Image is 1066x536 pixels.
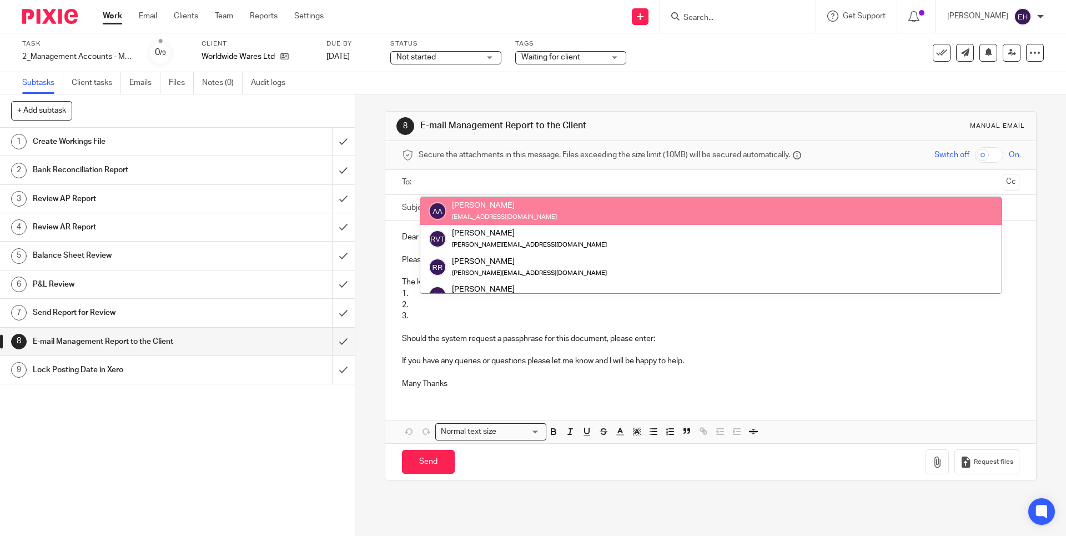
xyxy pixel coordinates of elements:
[11,248,27,264] div: 5
[251,72,294,94] a: Audit logs
[11,163,27,178] div: 2
[402,333,1019,344] p: Should the system request a passphrase for this document, please enter:
[452,242,607,248] small: [PERSON_NAME][EMAIL_ADDRESS][DOMAIN_NAME]
[390,39,501,48] label: Status
[1009,149,1019,161] span: On
[33,276,225,293] h1: P&L Review
[22,39,133,48] label: Task
[947,11,1008,22] p: [PERSON_NAME]
[11,305,27,320] div: 7
[452,200,557,211] div: [PERSON_NAME]
[396,117,414,135] div: 8
[402,378,1019,389] p: Many Thanks
[429,258,446,276] img: svg%3E
[974,458,1013,467] span: Request files
[22,9,78,24] img: Pixie
[438,426,499,438] span: Normal text size
[452,256,607,267] div: [PERSON_NAME]
[500,426,540,438] input: Search for option
[202,51,275,62] p: Worldwide Wares Ltd
[402,202,431,213] label: Subject:
[402,355,1019,367] p: If you have any queries or questions please let me know and I will be happy to help.
[954,449,1019,474] button: Request files
[72,72,121,94] a: Client tasks
[11,362,27,378] div: 9
[515,39,626,48] label: Tags
[521,53,580,61] span: Waiting for client
[419,149,790,161] span: Secure the attachments in this message. Files exceeding the size limit (10MB) will be secured aut...
[160,50,166,56] small: /9
[33,162,225,178] h1: Bank Reconciliation Report
[294,11,324,22] a: Settings
[970,122,1025,131] div: Manual email
[139,11,157,22] a: Email
[250,11,278,22] a: Reports
[396,53,436,61] span: Not started
[33,247,225,264] h1: Balance Sheet Review
[202,39,313,48] label: Client
[429,202,446,220] img: svg%3E
[1014,8,1032,26] img: svg%3E
[202,72,243,94] a: Notes (0)
[452,284,607,295] div: [PERSON_NAME]
[1003,174,1019,191] button: Cc
[11,334,27,349] div: 8
[402,288,1019,299] p: 1.
[452,214,557,220] small: [EMAIL_ADDRESS][DOMAIN_NAME]
[11,191,27,207] div: 3
[435,423,546,440] div: Search for option
[429,286,446,304] img: svg%3E
[326,53,350,61] span: [DATE]
[402,450,455,474] input: Send
[402,310,1019,322] p: 3.
[402,177,414,188] label: To:
[33,362,225,378] h1: Lock Posting Date in Xero
[22,51,133,62] div: 2_Management Accounts - Monthly - DL
[33,333,225,350] h1: E-mail Management Report to the Client
[11,101,72,120] button: + Add subtask
[420,120,735,132] h1: E-mail Management Report to the Client
[402,299,1019,310] p: 2.
[33,219,225,236] h1: Review AR Report
[11,134,27,149] div: 1
[103,11,122,22] a: Work
[155,46,166,59] div: 0
[169,72,194,94] a: Files
[402,232,1019,243] p: Dear [PERSON_NAME]
[33,191,225,207] h1: Review AP Report
[174,11,198,22] a: Clients
[129,72,160,94] a: Emails
[429,230,446,248] img: svg%3E
[11,277,27,292] div: 6
[326,39,376,48] label: Due by
[452,228,607,239] div: [PERSON_NAME]
[682,13,782,23] input: Search
[33,133,225,150] h1: Create Workings File
[215,11,233,22] a: Team
[934,149,969,161] span: Switch off
[22,72,63,94] a: Subtasks
[452,270,607,276] small: [PERSON_NAME][EMAIL_ADDRESS][DOMAIN_NAME]
[33,304,225,321] h1: Send Report for Review
[11,219,27,235] div: 4
[402,254,1019,266] p: Please find attached the Management Report for Worldwide Wares Ltd for the month of July.
[843,12,886,20] span: Get Support
[402,277,1019,288] p: The key takeaways to note here are:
